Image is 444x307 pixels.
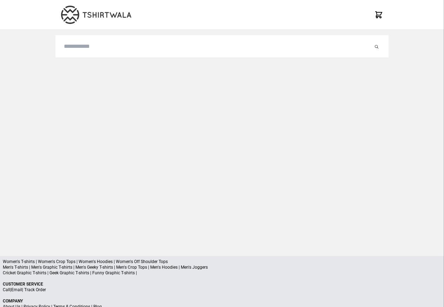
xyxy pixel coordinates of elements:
[11,287,22,292] a: Email
[61,6,131,24] img: TW-LOGO-400-104.png
[3,287,441,293] p: | |
[3,264,441,270] p: Men's T-shirts | Men's Graphic T-shirts | Men's Geeky T-shirts | Men's Crop Tops | Men's Hoodies ...
[24,287,46,292] a: Track Order
[3,281,441,287] p: Customer Service
[3,259,441,264] p: Women's T-shirts | Women's Crop Tops | Women's Hoodies | Women's Off Shoulder Tops
[3,270,441,276] p: Cricket Graphic T-shirts | Geek Graphic T-shirts | Funny Graphic T-shirts |
[3,287,10,292] a: Call
[3,298,441,304] p: Company
[373,42,380,51] button: Submit your search query.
